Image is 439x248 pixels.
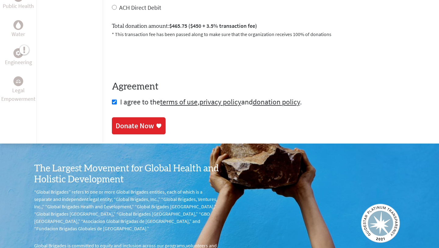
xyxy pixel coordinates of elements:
[120,97,302,107] span: I agree to the , and .
[112,31,429,38] p: * This transaction fee has been passed along to make sure that the organization receives 100% of ...
[13,48,23,58] div: Engineering
[1,76,35,103] a: Legal EmpowermentLegal Empowerment
[112,81,429,92] h4: Agreement
[16,51,21,56] img: Engineering
[13,20,23,30] div: Water
[1,86,35,103] p: Legal Empowerment
[119,4,161,11] label: ACH Direct Debit
[199,97,241,107] a: privacy policy
[3,2,34,10] p: Public Health
[112,117,166,134] a: Donate Now
[12,30,25,38] p: Water
[5,58,32,67] p: Engineering
[116,121,154,131] div: Donate Now
[112,45,205,69] iframe: reCAPTCHA
[160,97,198,107] a: terms of use
[253,97,300,107] a: donation policy
[16,22,21,29] img: Water
[169,22,257,29] span: $465.75 ($450 + 3.5% transaction fee)
[12,20,25,38] a: WaterWater
[34,163,220,185] h3: The Largest Movement for Global Health and Holistic Development
[361,204,400,243] img: Guidestar 2019
[112,22,257,31] label: Total donation amount:
[34,188,220,232] p: “Global Brigades” refers to one or more Global Brigades entities, each of which is a separate and...
[13,76,23,86] div: Legal Empowerment
[5,48,32,67] a: EngineeringEngineering
[16,79,21,83] img: Legal Empowerment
